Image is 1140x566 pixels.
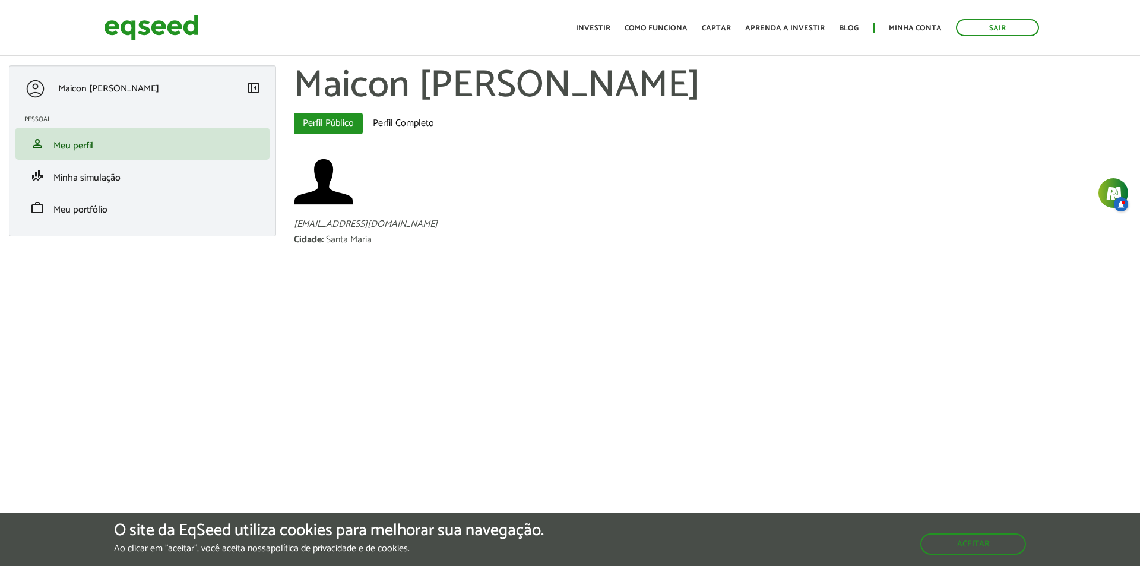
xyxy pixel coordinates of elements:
[322,232,324,248] span: :
[294,152,353,211] img: Foto de Maicon Antonio Paim
[53,202,107,218] span: Meu portfólio
[364,113,443,134] a: Perfil Completo
[625,24,688,32] a: Como funciona
[114,521,544,540] h5: O site da EqSeed utiliza cookies para melhorar sua navegação.
[294,220,1131,229] div: [EMAIL_ADDRESS][DOMAIN_NAME]
[53,138,93,154] span: Meu perfil
[576,24,610,32] a: Investir
[294,152,353,211] a: Ver perfil do usuário.
[24,137,261,151] a: personMeu perfil
[702,24,731,32] a: Captar
[745,24,825,32] a: Aprenda a investir
[114,543,544,554] p: Ao clicar em "aceitar", você aceita nossa .
[246,81,261,97] a: Colapsar menu
[956,19,1039,36] a: Sair
[294,235,326,245] div: Cidade
[58,83,159,94] p: Maicon [PERSON_NAME]
[15,128,270,160] li: Meu perfil
[246,81,261,95] span: left_panel_close
[24,201,261,215] a: workMeu portfólio
[53,170,121,186] span: Minha simulação
[326,235,372,245] div: Santa Maria
[24,169,261,183] a: finance_modeMinha simulação
[889,24,942,32] a: Minha conta
[30,201,45,215] span: work
[15,160,270,192] li: Minha simulação
[839,24,859,32] a: Blog
[24,116,270,123] h2: Pessoal
[294,65,1131,107] h1: Maicon [PERSON_NAME]
[30,137,45,151] span: person
[30,169,45,183] span: finance_mode
[104,12,199,43] img: EqSeed
[920,533,1026,555] button: Aceitar
[294,113,363,134] a: Perfil Público
[15,192,270,224] li: Meu portfólio
[271,544,408,554] a: política de privacidade e de cookies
